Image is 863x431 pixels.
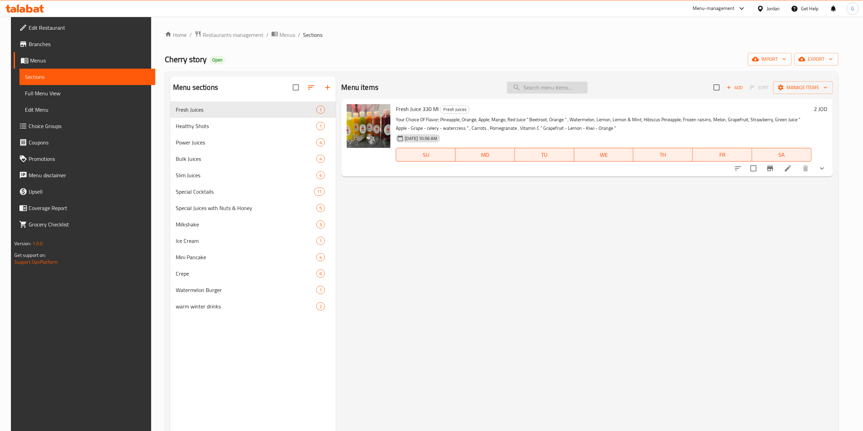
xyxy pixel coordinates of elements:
span: Open [210,57,225,63]
div: items [316,155,325,163]
span: 3 [317,221,325,228]
a: Support.OpsPlatform [14,258,58,266]
h2: Menu items [341,82,378,93]
a: Branches [14,36,155,52]
a: Coverage Report [14,200,155,216]
span: Branches [29,40,149,48]
div: Ice Cream1 [170,233,336,249]
div: Mini Pancake4 [170,249,336,265]
a: Menu disclaimer [14,167,155,183]
span: Select all sections [289,80,303,95]
button: show more [814,160,830,177]
a: Menus [14,52,155,69]
button: TH [633,148,693,162]
a: Sections [19,69,155,85]
span: Coverage Report [29,204,149,212]
span: G [851,5,854,12]
span: Milkshake [176,220,316,228]
span: SA [755,150,809,160]
span: Special Juices with Nuts & Honey [176,204,316,212]
span: Special Cocktails [176,187,314,196]
span: Power Juices [176,138,316,147]
span: 11 [314,189,325,195]
li: / [189,31,192,39]
div: items [314,187,325,196]
span: TH [636,150,690,160]
button: SU [396,148,456,162]
span: Select to update [746,161,761,176]
span: warm winter drinks [176,302,316,310]
div: items [316,171,325,179]
span: 1 [317,123,325,129]
h6: 2 JOD [814,104,828,114]
span: Menu disclaimer [29,171,149,179]
button: Branch-specific-item [762,160,778,177]
a: Home [165,31,187,39]
button: WE [574,148,634,162]
button: MO [456,148,515,162]
h2: Menu sections [173,82,218,93]
span: 4 [317,156,325,162]
div: Fresh Juices1 [170,101,336,118]
span: FR [695,150,749,160]
span: 6 [317,270,325,277]
span: Select section first [746,82,773,93]
span: 1 [317,238,325,244]
span: TU [518,150,572,160]
input: search [507,82,588,94]
button: Manage items [773,81,833,94]
div: Crepe6 [170,265,336,282]
div: items [316,204,325,212]
span: 1.0.0 [32,239,43,248]
div: items [316,253,325,261]
div: Mini Pancake [176,253,316,261]
span: Restaurants management [203,31,263,39]
span: export [800,55,833,64]
span: Manage items [779,83,828,92]
div: items [316,286,325,294]
button: export [794,53,838,66]
a: Coupons [14,134,155,151]
div: Crepe [176,269,316,278]
p: Your Choice Of Flavor; Pineapple, Orange, Apple, Mango, Red Juice " Beetroot, Orange " , Watermel... [396,115,811,133]
span: Add [725,84,744,92]
span: Fresh Juice 330 Ml [396,104,439,114]
span: Edit Restaurant [29,24,149,32]
a: Edit Restaurant [14,19,155,36]
button: delete [797,160,814,177]
div: Watermelon Burger [176,286,316,294]
a: Edit Menu [19,101,155,118]
span: Add item [724,82,746,93]
li: / [266,31,269,39]
span: Menus [279,31,295,39]
div: items [316,237,325,245]
a: Menus [271,30,295,39]
a: Full Menu View [19,85,155,101]
span: Sort sections [303,79,319,96]
div: Bulk Juices [176,155,316,163]
div: Fresh Juices [440,106,470,114]
div: warm winter drinks2 [170,298,336,315]
button: TU [515,148,574,162]
span: Ice Cream [176,237,316,245]
span: Sections [303,31,322,39]
div: Power Juices4 [170,134,336,151]
button: import [748,53,792,66]
a: Promotions [14,151,155,167]
button: Add section [319,79,336,96]
span: MO [458,150,512,160]
a: Upsell [14,183,155,200]
div: Healthy Shots1 [170,118,336,134]
div: Menu-management [693,4,735,13]
span: [DATE] 10:56 AM [402,135,440,142]
span: Grocery Checklist [29,220,149,228]
div: Open [210,56,225,64]
span: Slim Juices [176,171,316,179]
span: 4 [317,139,325,146]
span: 4 [317,254,325,261]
